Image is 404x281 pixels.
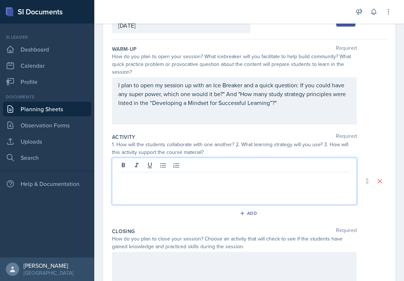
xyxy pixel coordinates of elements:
[241,210,257,216] div: Add
[112,133,136,141] label: Activity
[112,141,357,156] div: 1. How will the students collaborate with one another? 2. What learning strategy will you use? 3....
[118,81,351,107] p: I plan to open my session up with an Ice Breaker and a quick question: If you could have any supe...
[3,176,91,191] div: Help & Documentation
[3,94,91,100] div: Documents
[112,45,137,53] label: Warm-Up
[3,150,91,165] a: Search
[336,228,357,235] span: Required
[3,102,91,116] a: Planning Sheets
[112,228,135,235] label: Closing
[336,45,357,53] span: Required
[24,269,73,277] div: [GEOGRAPHIC_DATA]
[3,42,91,57] a: Dashboard
[336,133,357,141] span: Required
[237,208,261,219] button: Add
[3,58,91,73] a: Calendar
[112,53,357,76] div: How do you plan to open your session? What icebreaker will you facilitate to help build community...
[3,134,91,149] a: Uploads
[3,118,91,133] a: Observation Forms
[24,262,73,269] div: [PERSON_NAME]
[3,74,91,89] a: Profile
[112,235,357,250] div: How do you plan to close your session? Choose an activity that will check to see if the students ...
[3,34,91,41] div: Si leader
